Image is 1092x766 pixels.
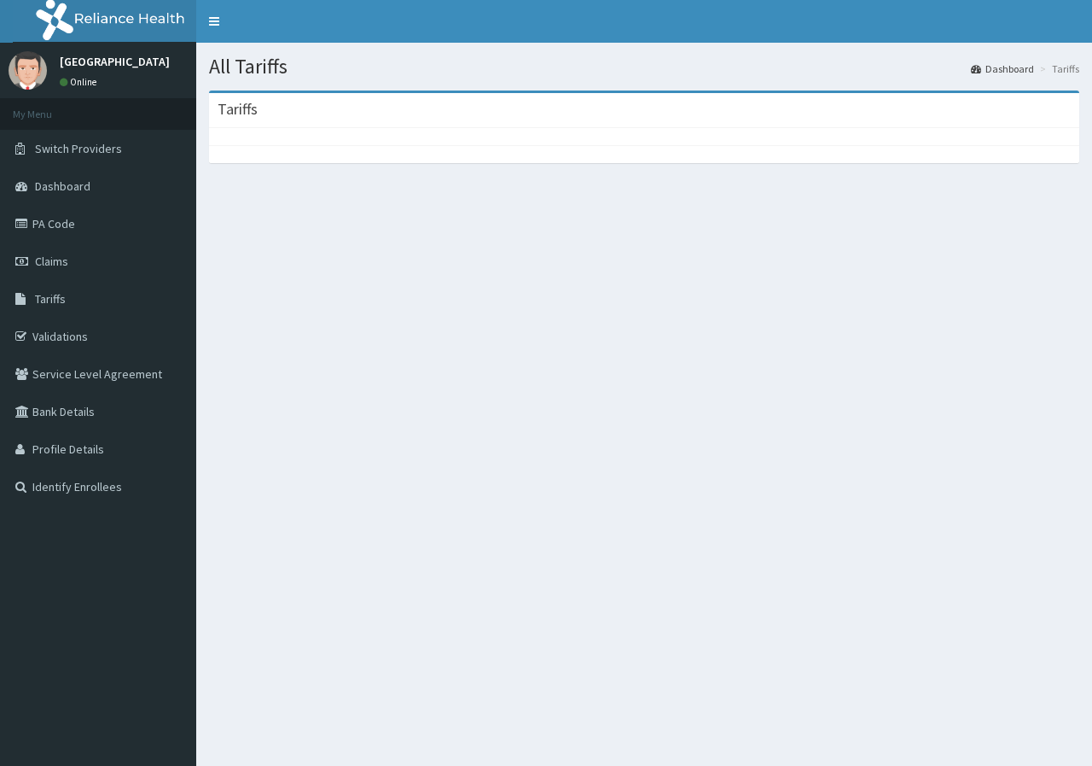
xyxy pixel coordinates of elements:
a: Dashboard [971,61,1034,76]
span: Dashboard [35,178,90,194]
a: Online [60,76,101,88]
h1: All Tariffs [209,56,1079,78]
span: Switch Providers [35,141,122,156]
p: [GEOGRAPHIC_DATA] [60,56,170,67]
li: Tariffs [1036,61,1079,76]
span: Tariffs [35,291,66,307]
span: Claims [35,254,68,269]
img: User Image [9,51,47,90]
h3: Tariffs [218,102,258,117]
